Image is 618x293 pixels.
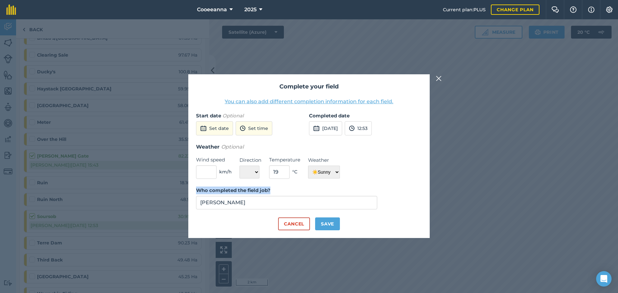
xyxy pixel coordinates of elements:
[588,6,595,14] img: svg+xml;base64,PHN2ZyB4bWxucz0iaHR0cDovL3d3dy53My5vcmcvMjAwMC9zdmciIHdpZHRoPSIxNyIgaGVpZ2h0PSIxNy...
[196,187,270,193] strong: Who completed the field job?
[196,143,422,151] h3: Weather
[315,217,340,230] button: Save
[196,121,233,135] button: Set date
[200,124,207,132] img: svg+xml;base64,PD94bWwgdmVyc2lvbj0iMS4wIiBlbmNvZGluZz0idXRmLTgiPz4KPCEtLSBHZW5lcmF0b3I6IEFkb2JlIE...
[236,121,272,135] button: Set time
[196,113,221,119] strong: Start date
[6,5,16,15] img: fieldmargin Logo
[308,156,340,164] label: Weather
[569,6,577,13] img: A question mark icon
[345,121,372,135] button: 12:53
[551,6,559,13] img: Two speech bubbles overlapping with the left bubble in the forefront
[225,98,393,105] button: You can also add different completion information for each field.
[309,121,342,135] button: [DATE]
[221,144,244,150] em: Optional
[196,156,232,164] label: Wind speed
[349,124,355,132] img: svg+xml;base64,PD94bWwgdmVyc2lvbj0iMS4wIiBlbmNvZGluZz0idXRmLTgiPz4KPCEtLSBHZW5lcmF0b3I6IEFkb2JlIE...
[219,168,232,175] span: km/h
[436,75,442,82] img: svg+xml;base64,PHN2ZyB4bWxucz0iaHR0cDovL3d3dy53My5vcmcvMjAwMC9zdmciIHdpZHRoPSIyMiIgaGVpZ2h0PSIzMC...
[239,156,261,164] label: Direction
[309,113,350,119] strong: Completed date
[596,271,612,287] div: Open Intercom Messenger
[269,156,300,164] label: Temperature
[605,6,613,13] img: A cog icon
[196,82,422,91] h2: Complete your field
[443,6,486,13] span: Current plan : PLUS
[240,124,246,132] img: svg+xml;base64,PD94bWwgdmVyc2lvbj0iMS4wIiBlbmNvZGluZz0idXRmLTgiPz4KPCEtLSBHZW5lcmF0b3I6IEFkb2JlIE...
[491,5,539,15] a: Change plan
[313,124,320,132] img: svg+xml;base64,PD94bWwgdmVyc2lvbj0iMS4wIiBlbmNvZGluZz0idXRmLTgiPz4KPCEtLSBHZW5lcmF0b3I6IEFkb2JlIE...
[222,113,244,119] em: Optional
[244,6,257,14] span: 2025
[278,217,310,230] button: Cancel
[197,6,227,14] span: Cooeeanna
[292,168,297,175] span: ° C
